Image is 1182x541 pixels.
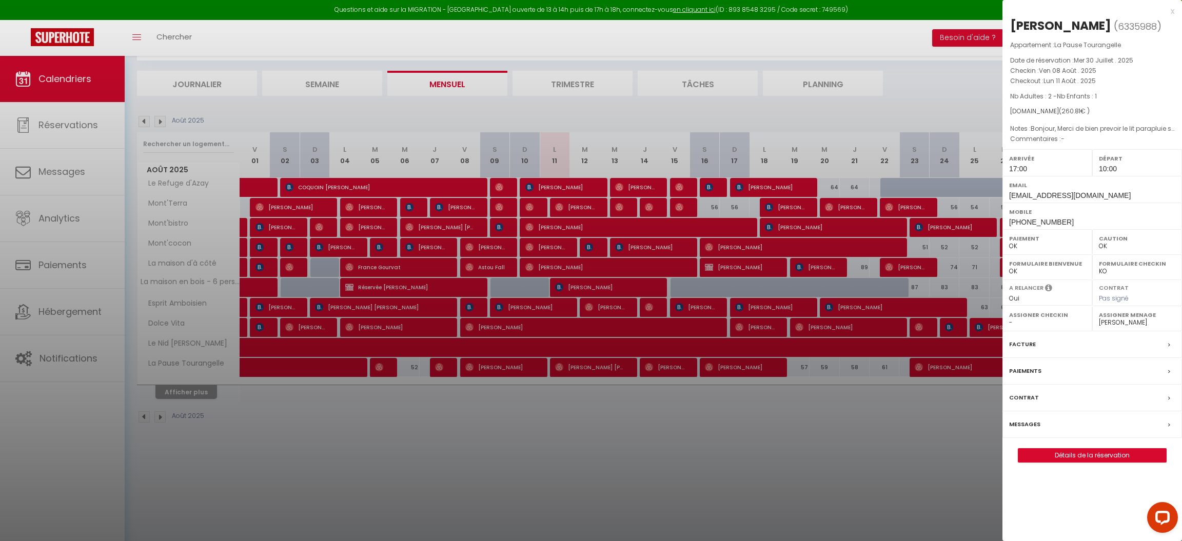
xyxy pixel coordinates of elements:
label: Contrat [1099,284,1129,290]
span: Lun 11 Août . 2025 [1043,76,1096,85]
span: - [1061,134,1065,143]
label: Email [1009,180,1175,190]
div: x [1002,5,1174,17]
span: La Pause Tourangelle [1054,41,1121,49]
span: ( € ) [1059,107,1090,115]
label: Paiement [1009,233,1086,244]
label: Assigner Menage [1099,310,1175,320]
p: Notes : [1010,124,1174,134]
label: Messages [1009,419,1040,430]
p: Commentaires : [1010,134,1174,144]
div: [DOMAIN_NAME] [1010,107,1174,116]
label: Mobile [1009,207,1175,217]
i: Sélectionner OUI si vous souhaiter envoyer les séquences de messages post-checkout [1045,284,1052,295]
span: [EMAIL_ADDRESS][DOMAIN_NAME] [1009,191,1131,199]
label: Paiements [1009,366,1041,376]
label: Formulaire Checkin [1099,258,1175,269]
label: Facture [1009,339,1036,350]
p: Appartement : [1010,40,1174,50]
label: Contrat [1009,392,1039,403]
span: Ven 08 Août . 2025 [1039,66,1096,75]
label: Formulaire Bienvenue [1009,258,1086,269]
div: [PERSON_NAME] [1010,17,1111,34]
iframe: LiveChat chat widget [1139,498,1182,541]
span: [PHONE_NUMBER] [1009,218,1074,226]
span: 6335988 [1118,20,1157,33]
span: Nb Adultes : 2 - [1010,92,1097,101]
span: ( ) [1114,19,1161,33]
label: A relancer [1009,284,1043,292]
p: Date de réservation : [1010,55,1174,66]
span: Nb Enfants : 1 [1057,92,1097,101]
button: Détails de la réservation [1018,448,1167,463]
span: 10:00 [1099,165,1117,173]
p: Checkin : [1010,66,1174,76]
label: Assigner Checkin [1009,310,1086,320]
label: Caution [1099,233,1175,244]
p: Checkout : [1010,76,1174,86]
a: Détails de la réservation [1018,449,1166,462]
label: Départ [1099,153,1175,164]
span: Pas signé [1099,294,1129,303]
label: Arrivée [1009,153,1086,164]
span: Mer 30 Juillet . 2025 [1074,56,1133,65]
span: 260.81 [1061,107,1080,115]
span: 17:00 [1009,165,1027,173]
